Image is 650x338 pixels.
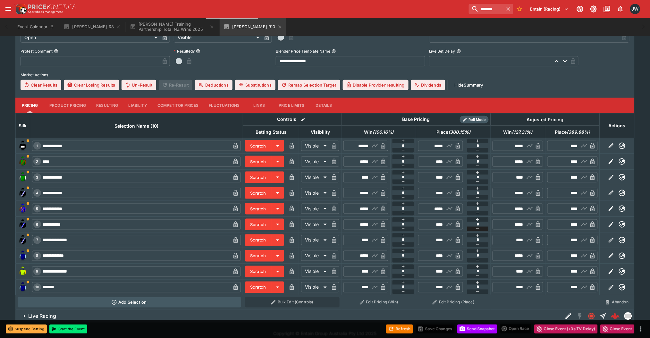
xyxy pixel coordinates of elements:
button: Links [245,98,274,113]
img: runner 9 [18,266,28,277]
button: Connected to PK [574,3,586,15]
div: Visible [301,282,329,292]
img: runner 8 [18,251,28,261]
span: Place(389.88%) [548,128,597,136]
span: Selection Name (10) [107,122,165,130]
button: Liability [123,98,152,113]
button: Select Tenant [527,4,572,14]
span: 1 [35,144,39,148]
span: 2 [35,159,40,164]
button: open drawer [3,3,14,15]
button: Fluctuations [204,98,245,113]
span: Place(300.15%) [429,128,477,136]
p: Protest Comment [21,48,53,54]
button: Un-Result [122,80,156,90]
button: Refresh [386,325,413,334]
button: Edit Detail [563,310,574,322]
svg: Closed [588,312,595,320]
button: Blender Price Template Name [332,49,336,54]
label: Market Actions [21,70,629,80]
em: ( 100.16 %) [373,128,394,136]
button: Scratch [245,187,271,199]
div: Visible [301,219,329,230]
button: Remap Selection Target [278,80,340,90]
p: Resulted? [174,48,195,54]
img: logo-cerberus--red.svg [611,312,620,321]
button: Documentation [601,3,613,15]
button: Dividends [411,80,445,90]
img: Sportsbook Management [28,11,63,13]
button: [PERSON_NAME] R10 [220,18,286,36]
span: 5 [35,207,40,211]
button: Start the Event [49,325,87,334]
img: runner 5 [18,204,28,214]
button: Scratch [245,140,271,152]
span: 8 [35,254,40,258]
em: ( 127.31 %) [512,128,533,136]
button: Bulk edit [299,115,307,124]
img: liveracing [625,313,632,320]
div: Show/hide Price Roll mode configuration. [460,116,489,123]
button: Clear Results [21,80,61,90]
button: Pricing [15,98,44,113]
div: Visible [174,32,262,43]
span: 3 [35,175,40,180]
th: Controls [243,113,342,126]
button: more [637,325,645,333]
button: Bulk Edit (Controls) [245,297,340,308]
button: [PERSON_NAME] Training Partnership Total NZ Wins 2025 [126,18,218,36]
button: Scratch [245,234,271,246]
button: Live Bet Delay [457,49,461,54]
button: Scratch [245,282,271,293]
span: 7 [35,238,39,242]
div: split button [500,324,532,333]
th: Silk [16,113,30,138]
button: Competitor Prices [152,98,204,113]
span: 10 [34,285,40,290]
button: Scratch [245,266,271,277]
img: runner 2 [18,156,28,167]
button: SGM Disabled [574,310,586,322]
button: Disable Provider resulting [343,80,409,90]
button: Scratch [245,250,271,262]
img: PriceKinetics Logo [14,3,27,15]
button: Edit Pricing (Win) [343,297,414,308]
div: Base Pricing [400,115,433,123]
button: Send Snapshot [457,325,497,334]
div: Visible [301,266,329,277]
div: Visible [301,141,329,151]
span: Roll Mode [466,117,489,123]
button: HideSummary [451,80,487,90]
img: PriceKinetics [28,4,76,9]
em: ( 300.15 %) [448,128,470,136]
span: 6 [35,222,40,227]
em: ( 389.88 %) [567,128,590,136]
span: Re-Result [159,80,192,90]
button: [PERSON_NAME] R8 [60,18,125,36]
button: Close Event (+3s TV Delay) [534,325,598,334]
button: No Bookmarks [514,4,525,14]
button: Details [309,98,338,113]
button: Resulting [91,98,123,113]
button: Resulted? [196,49,200,54]
button: Toggle light/dark mode [588,3,599,15]
span: 9 [35,269,40,274]
button: Straight [597,310,609,322]
button: Scratch [245,219,271,230]
button: Deductions [195,80,232,90]
span: Win(127.31%) [496,128,540,136]
button: Event Calendar [13,18,58,36]
span: Win(100.16%) [357,128,401,136]
h6: Live Racing [28,313,56,320]
a: 3d49c5ae-abd0-43dd-a7f0-664321e2cb1d [609,310,622,323]
span: 4 [35,191,40,195]
img: runner 10 [18,282,28,292]
img: runner 1 [18,141,28,151]
button: Close Event [600,325,635,334]
div: liveracing [624,312,632,320]
p: Blender Price Template Name [276,48,330,54]
button: Price Limits [274,98,309,113]
img: runner 6 [18,219,28,230]
button: Clear Losing Results [64,80,119,90]
button: Jayden Wyke [628,2,642,16]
